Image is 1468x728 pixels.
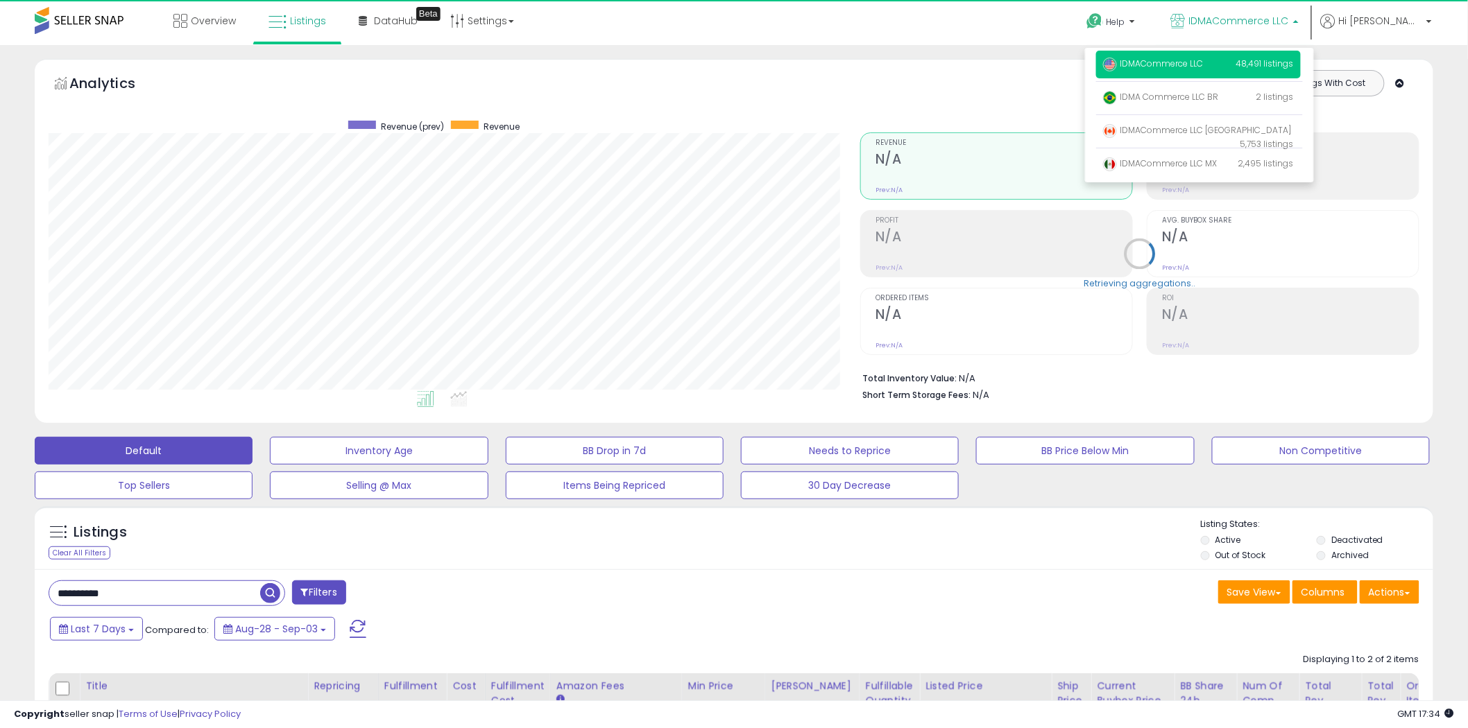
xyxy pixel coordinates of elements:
a: Privacy Policy [180,707,241,720]
p: Listing States: [1201,518,1433,531]
span: IDMACommerce LLC [1103,58,1204,69]
div: Total Rev. [1305,679,1356,708]
span: Revenue [484,121,520,132]
span: 5,753 listings [1240,138,1294,150]
div: Ordered Items [1406,679,1457,708]
button: Columns [1292,580,1358,604]
button: Filters [292,580,346,605]
h5: Analytics [69,73,162,96]
div: seller snap | | [14,708,241,721]
div: [PERSON_NAME] [771,679,854,693]
div: Fulfillment [384,679,441,693]
button: BB Price Below Min [976,437,1194,465]
button: Aug-28 - Sep-03 [214,617,335,641]
button: Save View [1218,580,1290,604]
img: usa.png [1103,58,1117,71]
button: Items Being Repriced [506,471,724,499]
div: Current Buybox Price [1097,679,1168,708]
span: IDMACommerce LLC MX [1103,157,1218,169]
span: Hi [PERSON_NAME] [1339,14,1422,28]
span: Help [1107,16,1125,28]
button: BB Drop in 7d [506,437,724,465]
div: Min Price [688,679,760,693]
div: Total Rev. Diff. [1367,679,1394,722]
span: Compared to: [145,623,209,636]
button: Inventory Age [270,437,488,465]
a: Terms of Use [119,707,178,720]
button: Top Sellers [35,471,253,499]
button: 30 Day Decrease [741,471,959,499]
div: Amazon Fees [556,679,676,693]
span: 48,491 listings [1236,58,1294,69]
i: Get Help [1086,12,1103,30]
button: Needs to Reprice [741,437,959,465]
div: Fulfillable Quantity [866,679,914,708]
span: Last 7 Days [71,622,126,636]
img: mexico.png [1103,157,1117,171]
div: Repricing [314,679,373,693]
div: Listed Price [925,679,1045,693]
span: Aug-28 - Sep-03 [235,622,318,636]
button: Non Competitive [1212,437,1430,465]
strong: Copyright [14,707,65,720]
label: Active [1215,534,1241,546]
span: Listings [290,14,326,28]
div: Ship Price [1057,679,1085,708]
div: Retrieving aggregations.. [1084,277,1196,290]
span: Overview [191,14,236,28]
span: DataHub [374,14,418,28]
span: Columns [1301,585,1345,599]
label: Out of Stock [1215,549,1266,561]
span: 2,495 listings [1238,157,1294,169]
div: Displaying 1 to 2 of 2 items [1304,653,1419,666]
a: Help [1075,2,1149,45]
h5: Listings [74,523,127,542]
span: IDMACommerce LLC [GEOGRAPHIC_DATA] [1103,124,1292,136]
span: 2 listings [1256,91,1294,103]
button: Listings With Cost [1277,74,1380,92]
button: Default [35,437,253,465]
span: IDMACommerce LLC [1189,14,1289,28]
button: Actions [1360,580,1419,604]
small: Amazon Fees. [556,693,565,706]
a: Hi [PERSON_NAME] [1321,14,1432,45]
label: Archived [1331,549,1369,561]
button: Selling @ Max [270,471,488,499]
div: Clear All Filters [49,546,110,560]
img: brazil.png [1103,91,1117,105]
label: Deactivated [1331,534,1383,546]
div: Fulfillment Cost [491,679,545,708]
div: Num of Comp. [1243,679,1293,708]
img: canada.png [1103,124,1117,138]
button: Last 7 Days [50,617,143,641]
span: Revenue (prev) [381,121,444,132]
div: Cost [452,679,479,693]
span: IDMA Commerce LLC BR [1103,91,1219,103]
span: 2025-09-11 17:34 GMT [1398,707,1454,720]
div: Title [85,679,302,693]
div: BB Share 24h. [1180,679,1231,708]
div: Tooltip anchor [416,7,441,21]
